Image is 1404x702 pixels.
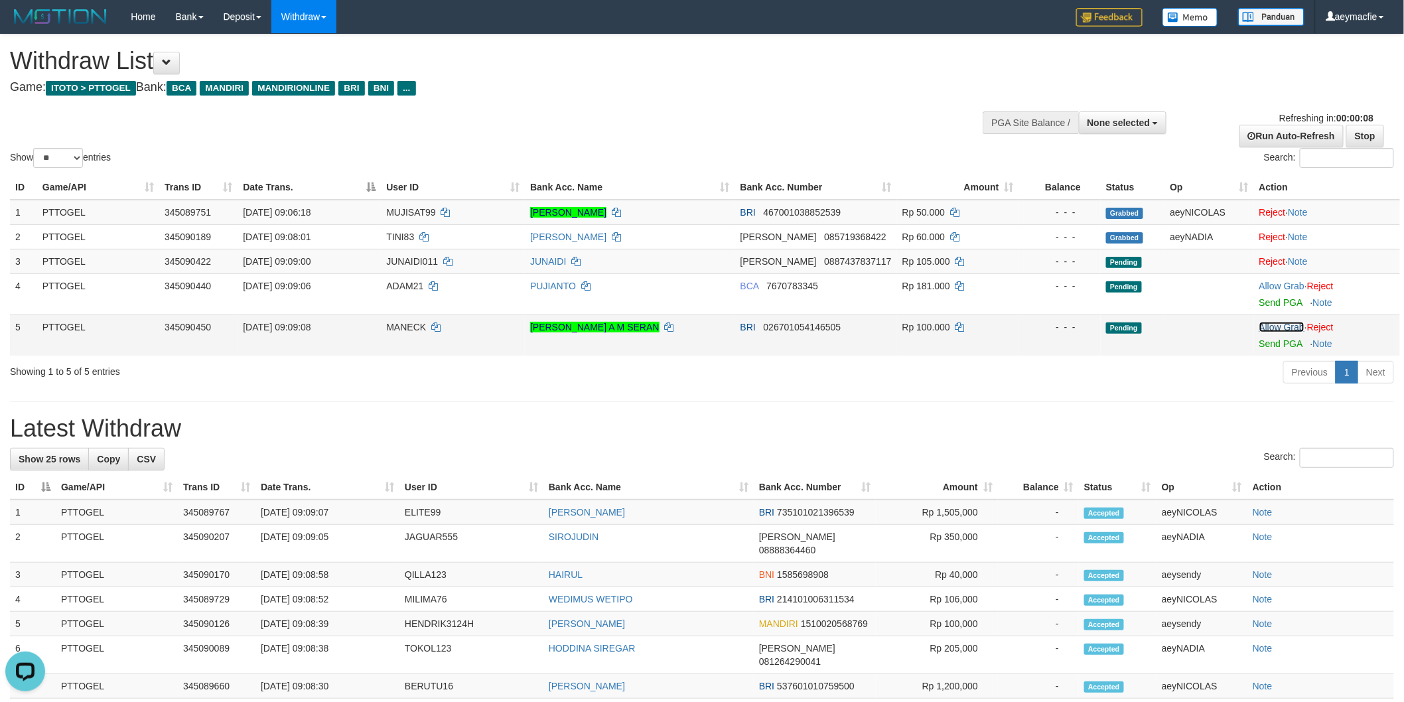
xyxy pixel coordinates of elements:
span: [PERSON_NAME] [759,531,835,542]
a: Allow Grab [1259,281,1304,291]
div: - - - [1024,206,1095,219]
td: Rp 106,000 [876,587,998,612]
td: Rp 100,000 [876,612,998,636]
h1: Withdraw List [10,48,923,74]
td: 345090170 [178,563,255,587]
img: MOTION_logo.png [10,7,111,27]
th: Trans ID: activate to sort column ascending [159,175,238,200]
td: aeyNADIA [1157,525,1247,563]
td: Rp 1,505,000 [876,500,998,525]
th: ID [10,175,37,200]
td: [DATE] 09:09:05 [255,525,399,563]
td: 345089729 [178,587,255,612]
td: aeyNADIA [1157,636,1247,674]
th: Op: activate to sort column ascending [1157,475,1247,500]
span: Accepted [1084,570,1124,581]
th: Status [1101,175,1164,200]
td: 3 [10,563,56,587]
td: - [998,525,1079,563]
td: 6 [10,636,56,674]
span: Accepted [1084,532,1124,543]
div: - - - [1024,320,1095,334]
td: PTTOGEL [56,525,178,563]
td: · [1254,224,1400,249]
td: PTTOGEL [37,224,159,249]
div: - - - [1024,279,1095,293]
td: PTTOGEL [37,249,159,273]
td: aeyNICOLAS [1157,500,1247,525]
td: [DATE] 09:08:52 [255,587,399,612]
span: None selected [1088,117,1151,128]
td: 345090089 [178,636,255,674]
span: Accepted [1084,619,1124,630]
div: PGA Site Balance / [983,111,1078,134]
td: [DATE] 09:08:38 [255,636,399,674]
span: Accepted [1084,595,1124,606]
td: 4 [10,273,37,315]
div: Showing 1 to 5 of 5 entries [10,360,575,378]
span: · [1259,281,1307,291]
td: · [1254,200,1400,225]
th: Trans ID: activate to sort column ascending [178,475,255,500]
span: Pending [1106,281,1142,293]
th: User ID: activate to sort column ascending [399,475,543,500]
a: Send PGA [1259,338,1302,349]
a: Note [1253,618,1273,629]
th: Action [1254,175,1400,200]
span: Copy [97,454,120,464]
a: Note [1253,681,1273,691]
span: Copy 081264290041 to clipboard [759,656,821,667]
span: MANECK [386,322,426,332]
span: [DATE] 09:09:06 [243,281,311,291]
a: Note [1253,507,1273,518]
th: Bank Acc. Number: activate to sort column ascending [735,175,897,200]
td: - [998,587,1079,612]
td: [DATE] 09:08:39 [255,612,399,636]
td: 5 [10,315,37,356]
a: Note [1288,207,1308,218]
span: CSV [137,454,156,464]
span: [DATE] 09:08:01 [243,232,311,242]
span: Rp 181.000 [902,281,950,291]
td: - [998,500,1079,525]
label: Search: [1264,448,1394,468]
th: Balance [1019,175,1101,200]
span: 345090189 [165,232,211,242]
td: 4 [10,587,56,612]
span: [PERSON_NAME] [740,232,817,242]
td: aeyNICOLAS [1157,674,1247,699]
td: aeysendy [1157,563,1247,587]
div: - - - [1024,230,1095,244]
td: · [1254,273,1400,315]
th: Game/API: activate to sort column ascending [56,475,178,500]
a: [PERSON_NAME] A M SERAN [530,322,660,332]
span: 345090450 [165,322,211,332]
td: · [1254,315,1400,356]
td: Rp 350,000 [876,525,998,563]
th: Game/API: activate to sort column ascending [37,175,159,200]
th: Bank Acc. Name: activate to sort column ascending [543,475,754,500]
span: Copy 214101006311534 to clipboard [777,594,855,604]
td: PTTOGEL [56,636,178,674]
td: PTTOGEL [56,563,178,587]
span: Pending [1106,257,1142,268]
a: Reject [1307,322,1334,332]
td: aeyNADIA [1164,224,1253,249]
td: 345089660 [178,674,255,699]
th: Action [1247,475,1394,500]
span: Refreshing in: [1279,113,1373,123]
span: [DATE] 09:06:18 [243,207,311,218]
a: WEDIMUS WETIPO [549,594,633,604]
select: Showentries [33,148,83,168]
th: Balance: activate to sort column ascending [998,475,1079,500]
strong: 00:00:08 [1336,113,1373,123]
a: Stop [1346,125,1384,147]
a: JUNAIDI [530,256,566,267]
span: Grabbed [1106,208,1143,219]
span: Rp 50.000 [902,207,946,218]
a: Reject [1259,256,1286,267]
a: 1 [1336,361,1358,384]
span: BCA [740,281,759,291]
td: QILLA123 [399,563,543,587]
span: Copy 026701054146505 to clipboard [764,322,841,332]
